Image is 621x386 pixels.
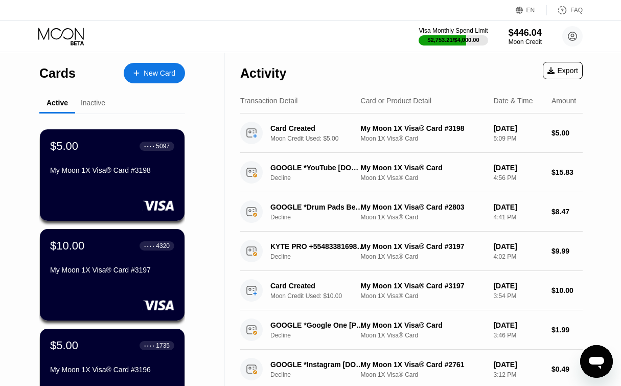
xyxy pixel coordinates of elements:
[240,192,583,232] div: GOOGLE *Drum Pads Beat [DOMAIN_NAME][URL][GEOGRAPHIC_DATA]DeclineMy Moon 1X Visa® Card #2803Moon ...
[270,371,372,378] div: Decline
[493,164,543,172] div: [DATE]
[509,28,542,46] div: $446.04Moon Credit
[547,5,583,15] div: FAQ
[493,360,543,369] div: [DATE]
[240,310,583,350] div: GOOGLE *Google One [PHONE_NUMBER] USDeclineMy Moon 1X Visa® CardMoon 1X Visa® Card[DATE]3:46 PM$1.99
[551,286,583,294] div: $10.00
[493,332,543,339] div: 3:46 PM
[270,292,372,300] div: Moon Credit Used: $10.00
[493,282,543,290] div: [DATE]
[361,371,486,378] div: Moon 1X Visa® Card
[551,208,583,216] div: $8.47
[580,345,613,378] iframe: Button to launch messaging window
[124,63,185,83] div: New Card
[547,66,578,75] div: Export
[47,99,68,107] div: Active
[551,365,583,373] div: $0.49
[493,203,543,211] div: [DATE]
[493,97,533,105] div: Date & Time
[156,242,170,249] div: 4320
[551,326,583,334] div: $1.99
[270,214,372,221] div: Decline
[40,129,185,221] div: $5.00● ● ● ●5097My Moon 1X Visa® Card #3198
[240,66,286,81] div: Activity
[240,271,583,310] div: Card CreatedMoon Credit Used: $10.00My Moon 1X Visa® Card #3197Moon 1X Visa® Card[DATE]3:54 PM$10.00
[361,360,486,369] div: My Moon 1X Visa® Card #2761
[493,242,543,251] div: [DATE]
[526,7,535,14] div: EN
[144,244,154,247] div: ● ● ● ●
[509,28,542,38] div: $446.04
[361,203,486,211] div: My Moon 1X Visa® Card #2803
[240,113,583,153] div: Card CreatedMoon Credit Used: $5.00My Moon 1X Visa® Card #3198Moon 1X Visa® Card[DATE]5:09 PM$5.00
[144,145,154,148] div: ● ● ● ●
[361,282,486,290] div: My Moon 1X Visa® Card #3197
[493,371,543,378] div: 3:12 PM
[270,332,372,339] div: Decline
[50,166,174,174] div: My Moon 1X Visa® Card #3198
[270,164,364,172] div: GOOGLE *YouTube [DOMAIN_NAME][URL][GEOGRAPHIC_DATA]
[270,203,364,211] div: GOOGLE *Drum Pads Beat [DOMAIN_NAME][URL][GEOGRAPHIC_DATA]
[551,129,583,137] div: $5.00
[493,253,543,260] div: 4:02 PM
[270,124,364,132] div: Card Created
[240,232,583,271] div: KYTE PRO +554833816983BRDeclineMy Moon 1X Visa® Card #3197Moon 1X Visa® Card[DATE]4:02 PM$9.99
[40,229,185,321] div: $10.00● ● ● ●4320My Moon 1X Visa® Card #3197
[419,27,488,46] div: Visa Monthly Spend Limit$2,753.21/$4,000.00
[361,242,486,251] div: My Moon 1X Visa® Card #3197
[361,174,486,181] div: Moon 1X Visa® Card
[50,239,84,253] div: $10.00
[516,5,547,15] div: EN
[270,253,372,260] div: Decline
[551,247,583,255] div: $9.99
[428,37,479,43] div: $2,753.21 / $4,000.00
[50,366,174,374] div: My Moon 1X Visa® Card #3196
[361,321,486,329] div: My Moon 1X Visa® Card
[543,62,583,79] div: Export
[270,282,364,290] div: Card Created
[361,214,486,221] div: Moon 1X Visa® Card
[156,143,170,150] div: 5097
[144,69,175,78] div: New Card
[419,27,488,34] div: Visa Monthly Spend Limit
[156,342,170,349] div: 1735
[493,321,543,329] div: [DATE]
[240,97,297,105] div: Transaction Detail
[50,339,78,352] div: $5.00
[551,168,583,176] div: $15.83
[551,97,576,105] div: Amount
[493,124,543,132] div: [DATE]
[270,174,372,181] div: Decline
[240,153,583,192] div: GOOGLE *YouTube [DOMAIN_NAME][URL][GEOGRAPHIC_DATA]DeclineMy Moon 1X Visa® CardMoon 1X Visa® Card...
[493,174,543,181] div: 4:56 PM
[270,135,372,142] div: Moon Credit Used: $5.00
[81,99,105,107] div: Inactive
[493,214,543,221] div: 4:41 PM
[50,266,174,274] div: My Moon 1X Visa® Card #3197
[270,242,364,251] div: KYTE PRO +554833816983BR
[270,360,364,369] div: GOOGLE *Instagram [DOMAIN_NAME][URL][GEOGRAPHIC_DATA]
[570,7,583,14] div: FAQ
[361,292,486,300] div: Moon 1X Visa® Card
[361,97,432,105] div: Card or Product Detail
[39,66,76,81] div: Cards
[493,135,543,142] div: 5:09 PM
[270,321,364,329] div: GOOGLE *Google One [PHONE_NUMBER] US
[50,140,78,153] div: $5.00
[361,332,486,339] div: Moon 1X Visa® Card
[361,164,486,172] div: My Moon 1X Visa® Card
[509,38,542,46] div: Moon Credit
[361,253,486,260] div: Moon 1X Visa® Card
[361,135,486,142] div: Moon 1X Visa® Card
[493,292,543,300] div: 3:54 PM
[361,124,486,132] div: My Moon 1X Visa® Card #3198
[144,344,154,347] div: ● ● ● ●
